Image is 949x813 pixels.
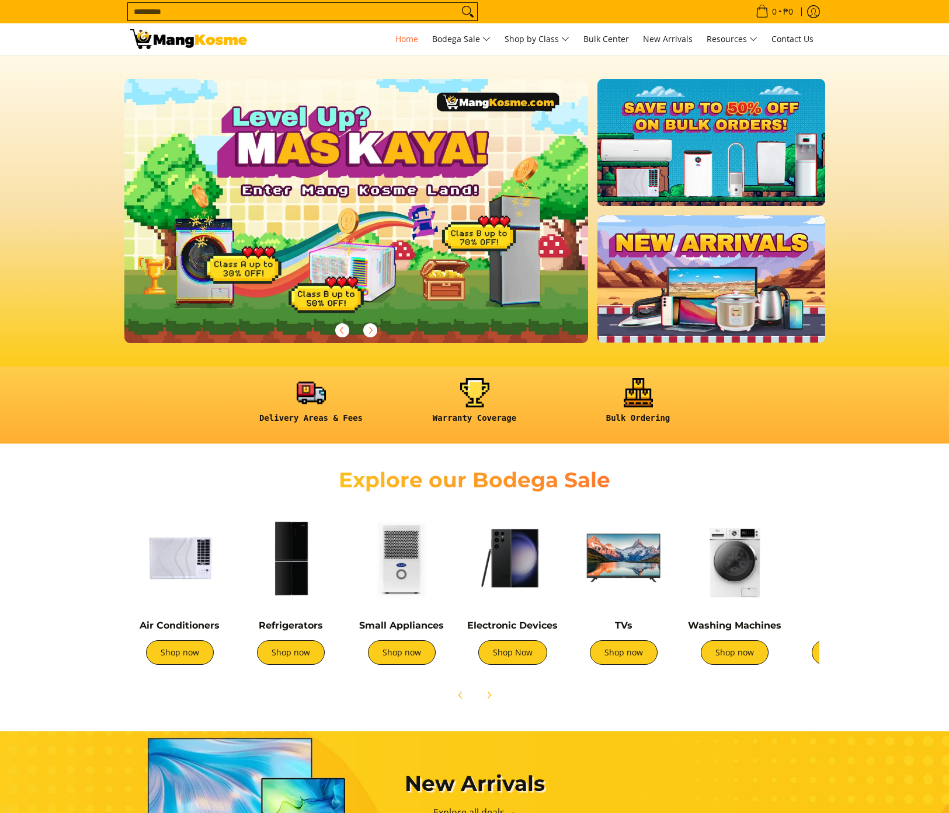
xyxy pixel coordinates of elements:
button: Previous [329,317,355,343]
img: Cookers [796,508,895,608]
img: Mang Kosme: Your Home Appliances Warehouse Sale Partner! [130,29,247,49]
span: Home [395,33,418,44]
a: <h6><strong>Bulk Ordering</strong></h6> [562,378,714,432]
button: Next [476,682,502,708]
span: Resources [707,32,757,47]
a: Contact Us [766,23,819,55]
a: Shop now [257,640,325,665]
a: Electronic Devices [467,620,558,631]
a: <h6><strong>Delivery Areas & Fees</strong></h6> [235,378,387,432]
a: New Arrivals [637,23,698,55]
span: • [752,5,797,18]
span: Bodega Sale [432,32,491,47]
span: Contact Us [771,33,814,44]
span: Shop by Class [505,32,569,47]
button: Next [357,317,383,343]
span: ₱0 [781,8,795,16]
a: Resources [701,23,763,55]
a: Shop now [368,640,436,665]
a: Home [390,23,424,55]
a: Shop now [146,640,214,665]
a: Shop now [812,640,880,665]
h2: Explore our Bodega Sale [305,467,644,493]
img: Washing Machines [685,508,784,608]
span: 0 [770,8,778,16]
nav: Main Menu [259,23,819,55]
span: Bulk Center [583,33,629,44]
a: Small Appliances [359,620,444,631]
img: Refrigerators [241,508,340,608]
a: Bodega Sale [426,23,496,55]
button: Previous [448,682,474,708]
button: Search [458,3,477,20]
a: Shop now [701,640,769,665]
a: Refrigerators [259,620,323,631]
span: New Arrivals [643,33,693,44]
img: Air Conditioners [130,508,230,608]
img: Small Appliances [352,508,451,608]
a: Shop Now [478,640,547,665]
img: Gaming desktop banner [124,79,589,343]
a: Shop by Class [499,23,575,55]
a: TVs [615,620,632,631]
img: TVs [574,508,673,608]
a: Bulk Center [578,23,635,55]
a: Washing Machines [688,620,781,631]
a: Air Conditioners [140,620,220,631]
a: <h6><strong>Warranty Coverage</strong></h6> [399,378,551,432]
a: Shop now [590,640,658,665]
img: Electronic Devices [463,508,562,608]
